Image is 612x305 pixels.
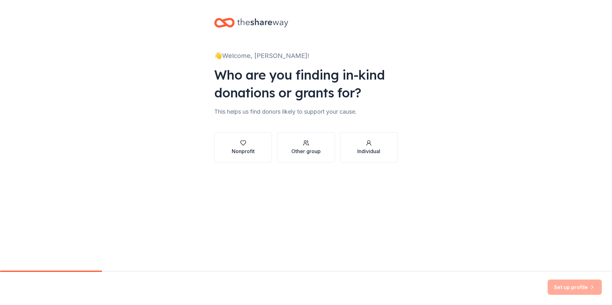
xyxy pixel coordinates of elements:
[214,66,398,102] div: Who are you finding in-kind donations or grants for?
[357,147,380,155] div: Individual
[232,147,255,155] div: Nonprofit
[340,132,398,163] button: Individual
[214,132,272,163] button: Nonprofit
[277,132,335,163] button: Other group
[214,51,398,61] div: 👋 Welcome, [PERSON_NAME]!
[291,147,321,155] div: Other group
[214,107,398,117] div: This helps us find donors likely to support your cause.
